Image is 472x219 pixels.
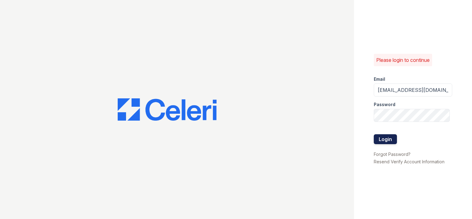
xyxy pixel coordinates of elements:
[374,159,445,164] a: Resend Verify Account Information
[376,56,430,64] p: Please login to continue
[118,98,217,121] img: CE_Logo_Blue-a8612792a0a2168367f1c8372b55b34899dd931a85d93a1a3d3e32e68fde9ad4.png
[374,76,385,82] label: Email
[374,101,395,108] label: Password
[374,134,397,144] button: Login
[374,152,411,157] a: Forgot Password?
